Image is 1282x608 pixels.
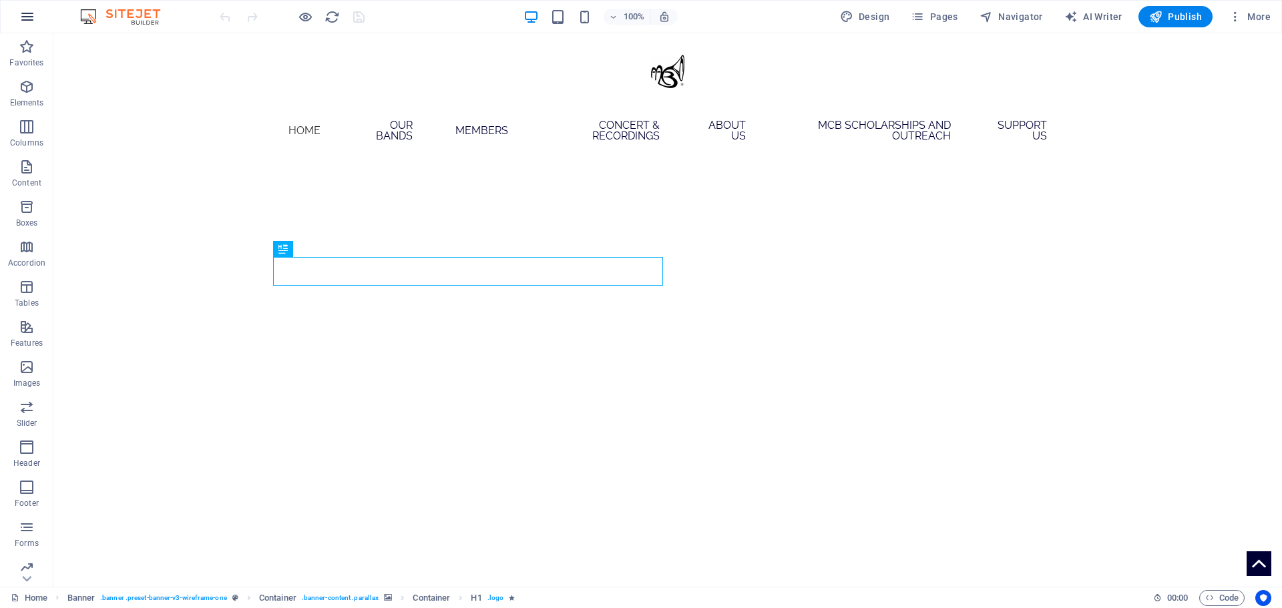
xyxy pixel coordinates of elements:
i: This element contains a background [384,594,392,601]
button: Click here to leave preview mode and continue editing [297,9,313,25]
img: Editor Logo [77,9,177,25]
button: Pages [905,6,963,27]
h6: 100% [624,9,645,25]
button: AI Writer [1059,6,1128,27]
span: : [1177,593,1179,603]
button: Usercentrics [1255,590,1271,606]
p: Elements [10,97,44,108]
span: Code [1205,590,1239,606]
button: Code [1199,590,1245,606]
p: Forms [15,538,39,549]
button: 100% [604,9,651,25]
i: Reload page [325,9,340,25]
span: Click to select. Double-click to edit [471,590,481,606]
button: Navigator [974,6,1048,27]
p: Tables [15,298,39,308]
span: Publish [1149,10,1202,23]
p: Accordion [8,258,45,268]
span: Click to select. Double-click to edit [413,590,450,606]
span: Click to select. Double-click to edit [67,590,95,606]
nav: breadcrumb [67,590,515,606]
span: 00 00 [1167,590,1188,606]
i: Element contains an animation [509,594,515,601]
p: Slider [17,418,37,428]
p: Boxes [16,218,38,228]
p: Images [13,378,41,388]
span: AI Writer [1064,10,1122,23]
span: Design [840,10,890,23]
p: Features [11,338,43,348]
span: . banner-content .parallax [302,590,379,606]
p: Content [12,178,41,188]
span: Navigator [980,10,1043,23]
button: Publish [1138,6,1213,27]
h6: Session time [1153,590,1189,606]
span: . logo [487,590,503,606]
p: Footer [15,498,39,509]
button: reload [324,9,340,25]
button: Design [835,6,895,27]
span: . banner .preset-banner-v3-wireframe-one [100,590,227,606]
span: Pages [911,10,957,23]
a: Click to cancel selection. Double-click to open Pages [11,590,47,606]
p: Header [13,458,40,469]
p: Columns [10,137,43,148]
i: This element is a customizable preset [232,594,238,601]
span: Click to select. Double-click to edit [259,590,296,606]
i: On resize automatically adjust zoom level to fit chosen device. [658,11,670,23]
button: More [1223,6,1276,27]
span: More [1229,10,1271,23]
p: Favorites [9,57,43,68]
div: Design (Ctrl+Alt+Y) [835,6,895,27]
